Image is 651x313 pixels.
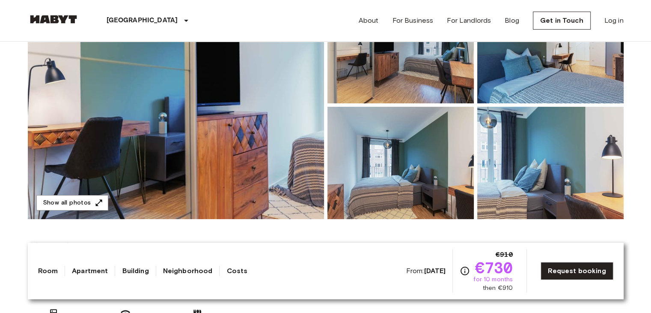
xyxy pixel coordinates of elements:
img: Picture of unit DE-03-002-002-03HF [477,107,624,219]
img: Picture of unit DE-03-002-002-03HF [327,107,474,219]
a: Building [122,266,149,276]
span: From: [406,266,446,276]
p: [GEOGRAPHIC_DATA] [107,15,178,26]
span: then €910 [483,284,513,292]
a: Apartment [72,266,108,276]
span: €730 [475,260,513,275]
span: €910 [496,250,513,260]
a: For Landlords [447,15,491,26]
b: [DATE] [424,267,446,275]
img: Habyt [28,15,79,24]
a: For Business [392,15,433,26]
a: Get in Touch [533,12,591,30]
a: Request booking [541,262,613,280]
span: About the apartment [28,240,134,253]
a: Log in [604,15,624,26]
span: for 10 months [473,275,513,284]
button: Show all photos [36,195,108,211]
a: Room [38,266,58,276]
a: About [359,15,379,26]
a: Neighborhood [163,266,213,276]
a: Costs [226,266,247,276]
svg: Check cost overview for full price breakdown. Please note that discounts apply to new joiners onl... [460,266,470,276]
a: Blog [505,15,519,26]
